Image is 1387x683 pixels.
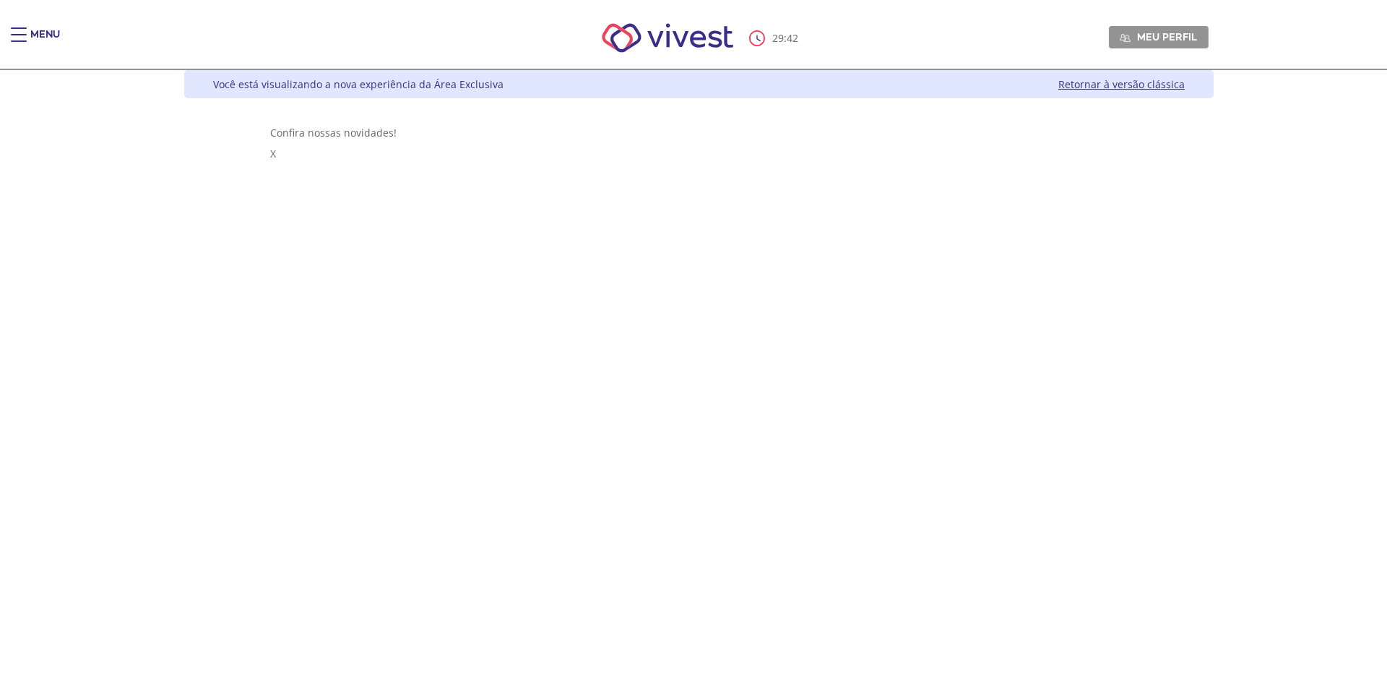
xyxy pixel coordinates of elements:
span: 42 [787,31,798,45]
span: X [270,147,276,160]
div: : [749,30,801,46]
div: Menu [30,27,60,56]
img: Vivest [586,7,750,69]
a: Meu perfil [1109,26,1209,48]
span: 29 [772,31,784,45]
div: Você está visualizando a nova experiência da Área Exclusiva [213,77,504,91]
img: Meu perfil [1120,33,1131,43]
div: Vivest [173,70,1214,683]
span: Meu perfil [1137,30,1197,43]
div: Confira nossas novidades! [270,126,1128,139]
a: Retornar à versão clássica [1058,77,1185,91]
